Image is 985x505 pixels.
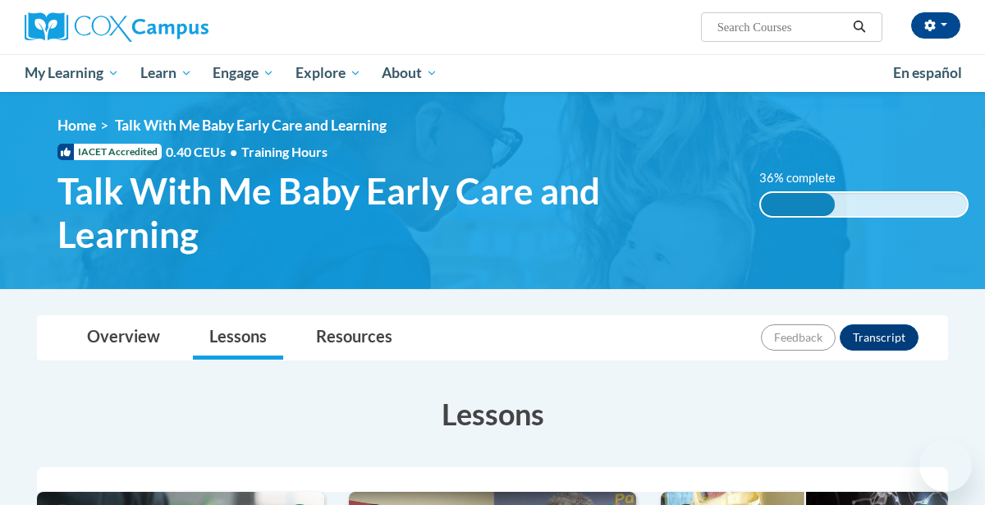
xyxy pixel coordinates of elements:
[893,64,962,81] span: En español
[14,54,130,92] a: My Learning
[193,316,283,360] a: Lessons
[37,393,948,434] h3: Lessons
[372,54,449,92] a: About
[57,169,735,256] span: Talk With Me Baby Early Care and Learning
[882,56,973,90] a: En español
[57,144,162,160] span: IACET Accredited
[761,193,835,216] div: 36% complete
[202,54,285,92] a: Engage
[57,117,96,134] a: Home
[25,63,119,83] span: My Learning
[919,439,972,492] iframe: Button to launch messaging window
[911,12,960,39] button: Account Settings
[25,12,320,42] a: Cox Campus
[295,63,361,83] span: Explore
[166,143,241,161] span: 0.40 CEUs
[840,324,919,351] button: Transcript
[759,169,854,187] label: 36% complete
[213,63,274,83] span: Engage
[716,17,847,37] input: Search Courses
[12,54,973,92] div: Main menu
[140,63,192,83] span: Learn
[241,144,328,159] span: Training Hours
[847,17,872,37] button: Search
[71,316,176,360] a: Overview
[382,63,438,83] span: About
[115,117,387,134] span: Talk With Me Baby Early Care and Learning
[130,54,203,92] a: Learn
[230,144,237,159] span: •
[285,54,372,92] a: Explore
[300,316,409,360] a: Resources
[761,324,836,351] button: Feedback
[25,12,208,42] img: Cox Campus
